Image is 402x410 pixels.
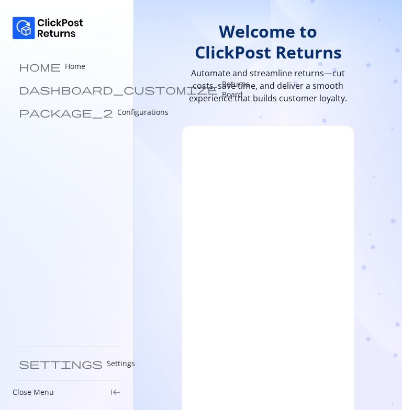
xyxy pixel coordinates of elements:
[107,358,135,369] p: Settings
[13,387,121,397] div: Close Menukeyboard_tab_rtl
[13,17,83,39] img: Logo
[19,84,218,95] span: dashboard_customize
[182,21,354,63] span: Welcome to ClickPost Returns
[13,56,121,77] a: home Home
[182,67,354,104] span: Automate and streamline returns—cut costs, save time, and deliver a smooth experience that builds...
[65,61,85,72] p: Home
[19,358,103,369] span: settings
[117,107,169,118] p: Configurations
[13,387,54,397] p: Close Menu
[13,353,121,374] a: settings Settings
[19,107,113,118] span: package_2
[13,79,121,100] a: dashboard_customize Returns Board
[222,79,250,100] p: Returns Board
[19,61,61,72] span: home
[13,102,121,123] a: package_2 Configurations
[110,387,121,397] span: keyboard_tab_rtl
